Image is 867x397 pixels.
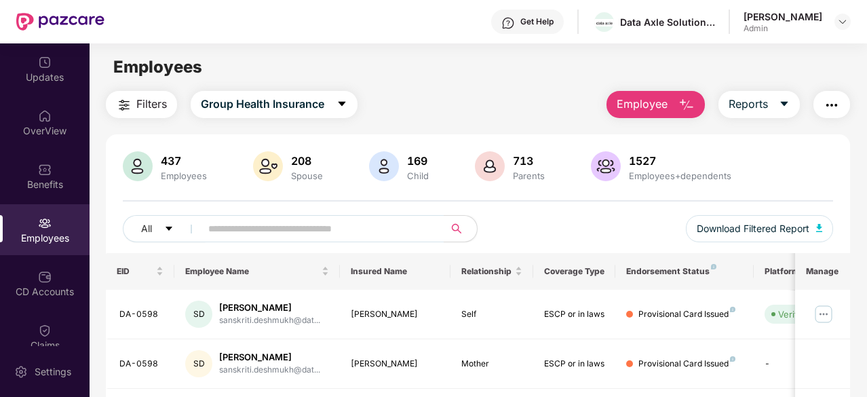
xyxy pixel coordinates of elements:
img: svg+xml;base64,PHN2ZyBpZD0iQmVuZWZpdHMiIHhtbG5zPSJodHRwOi8vd3d3LnczLm9yZy8yMDAwL3N2ZyIgd2lkdGg9Ij... [38,163,52,176]
img: svg+xml;base64,PHN2ZyB4bWxucz0iaHR0cDovL3d3dy53My5vcmcvMjAwMC9zdmciIHdpZHRoPSIyNCIgaGVpZ2h0PSIyNC... [116,97,132,113]
span: Employee [617,96,668,113]
img: svg+xml;base64,PHN2ZyB4bWxucz0iaHR0cDovL3d3dy53My5vcmcvMjAwMC9zdmciIHhtbG5zOnhsaW5rPSJodHRwOi8vd3... [123,151,153,181]
img: svg+xml;base64,PHN2ZyB4bWxucz0iaHR0cDovL3d3dy53My5vcmcvMjAwMC9zdmciIHdpZHRoPSIyNCIgaGVpZ2h0PSIyNC... [824,97,840,113]
img: svg+xml;base64,PHN2ZyB4bWxucz0iaHR0cDovL3d3dy53My5vcmcvMjAwMC9zdmciIHhtbG5zOnhsaW5rPSJodHRwOi8vd3... [369,151,399,181]
div: ESCP or in laws [544,358,605,371]
span: Employee Name [185,266,319,277]
div: Self [461,308,522,321]
img: svg+xml;base64,PHN2ZyBpZD0iRHJvcGRvd24tMzJ4MzIiIHhtbG5zPSJodHRwOi8vd3d3LnczLm9yZy8yMDAwL3N2ZyIgd2... [837,16,848,27]
img: svg+xml;base64,PHN2ZyB4bWxucz0iaHR0cDovL3d3dy53My5vcmcvMjAwMC9zdmciIHdpZHRoPSI4IiBoZWlnaHQ9IjgiIH... [730,356,735,362]
div: DA-0598 [119,358,164,371]
img: svg+xml;base64,PHN2ZyBpZD0iSGVscC0zMngzMiIgeG1sbnM9Imh0dHA6Ly93d3cudzMub3JnLzIwMDAvc3ZnIiB3aWR0aD... [501,16,515,30]
span: All [141,221,152,236]
div: ESCP or in laws [544,308,605,321]
img: svg+xml;base64,PHN2ZyB4bWxucz0iaHR0cDovL3d3dy53My5vcmcvMjAwMC9zdmciIHhtbG5zOnhsaW5rPSJodHRwOi8vd3... [253,151,283,181]
div: [PERSON_NAME] [351,308,440,321]
div: Endorsement Status [626,266,742,277]
img: svg+xml;base64,PHN2ZyB4bWxucz0iaHR0cDovL3d3dy53My5vcmcvMjAwMC9zdmciIHdpZHRoPSI4IiBoZWlnaHQ9IjgiIH... [730,307,735,312]
div: 208 [288,154,326,168]
th: Coverage Type [533,253,616,290]
div: 169 [404,154,431,168]
div: Mother [461,358,522,371]
th: Relationship [450,253,533,290]
span: Reports [729,96,768,113]
span: Relationship [461,266,512,277]
img: svg+xml;base64,PHN2ZyBpZD0iQ2xhaW0iIHhtbG5zPSJodHRwOi8vd3d3LnczLm9yZy8yMDAwL3N2ZyIgd2lkdGg9IjIwIi... [38,324,52,337]
div: Get Help [520,16,554,27]
div: Employees [158,170,210,181]
img: svg+xml;base64,PHN2ZyB4bWxucz0iaHR0cDovL3d3dy53My5vcmcvMjAwMC9zdmciIHhtbG5zOnhsaW5rPSJodHRwOi8vd3... [816,224,823,232]
span: Employees [113,57,202,77]
img: manageButton [813,303,834,325]
span: caret-down [779,98,790,111]
div: Employees+dependents [626,170,734,181]
div: [PERSON_NAME] [351,358,440,371]
img: WhatsApp%20Image%202022-10-27%20at%2012.58.27.jpeg [594,19,614,26]
div: Spouse [288,170,326,181]
div: 1527 [626,154,734,168]
th: EID [106,253,175,290]
button: Employee [606,91,705,118]
span: Filters [136,96,167,113]
div: sanskriti.deshmukh@dat... [219,364,320,377]
div: Provisional Card Issued [638,308,735,321]
button: Reportscaret-down [718,91,800,118]
span: EID [117,266,154,277]
button: Group Health Insurancecaret-down [191,91,358,118]
button: search [444,215,478,242]
span: Group Health Insurance [201,96,324,113]
span: caret-down [336,98,347,111]
div: SD [185,301,212,328]
div: Admin [744,23,822,34]
span: search [444,223,470,234]
div: [PERSON_NAME] [219,351,320,364]
div: 437 [158,154,210,168]
img: svg+xml;base64,PHN2ZyB4bWxucz0iaHR0cDovL3d3dy53My5vcmcvMjAwMC9zdmciIHdpZHRoPSI4IiBoZWlnaHQ9IjgiIH... [711,264,716,269]
span: caret-down [164,224,174,235]
img: svg+xml;base64,PHN2ZyBpZD0iRW1wbG95ZWVzIiB4bWxucz0iaHR0cDovL3d3dy53My5vcmcvMjAwMC9zdmciIHdpZHRoPS... [38,216,52,230]
td: - [754,339,850,389]
div: Provisional Card Issued [638,358,735,371]
th: Employee Name [174,253,340,290]
img: svg+xml;base64,PHN2ZyBpZD0iQ0RfQWNjb3VudHMiIGRhdGEtbmFtZT0iQ0QgQWNjb3VudHMiIHhtbG5zPSJodHRwOi8vd3... [38,270,52,284]
button: Allcaret-down [123,215,206,242]
div: [PERSON_NAME] [219,301,320,314]
th: Manage [795,253,850,290]
img: New Pazcare Logo [16,13,104,31]
div: Child [404,170,431,181]
img: svg+xml;base64,PHN2ZyBpZD0iU2V0dGluZy0yMHgyMCIgeG1sbnM9Imh0dHA6Ly93d3cudzMub3JnLzIwMDAvc3ZnIiB3aW... [14,365,28,379]
div: [PERSON_NAME] [744,10,822,23]
img: svg+xml;base64,PHN2ZyB4bWxucz0iaHR0cDovL3d3dy53My5vcmcvMjAwMC9zdmciIHhtbG5zOnhsaW5rPSJodHRwOi8vd3... [475,151,505,181]
img: svg+xml;base64,PHN2ZyBpZD0iVXBkYXRlZCIgeG1sbnM9Imh0dHA6Ly93d3cudzMub3JnLzIwMDAvc3ZnIiB3aWR0aD0iMj... [38,56,52,69]
th: Insured Name [340,253,450,290]
span: Download Filtered Report [697,221,809,236]
img: svg+xml;base64,PHN2ZyB4bWxucz0iaHR0cDovL3d3dy53My5vcmcvMjAwMC9zdmciIHhtbG5zOnhsaW5rPSJodHRwOi8vd3... [591,151,621,181]
div: sanskriti.deshmukh@dat... [219,314,320,327]
div: Settings [31,365,75,379]
div: Data Axle Solutions Private Limited [620,16,715,29]
div: SD [185,350,212,377]
button: Download Filtered Report [686,215,834,242]
div: Platform Status [765,266,839,277]
img: svg+xml;base64,PHN2ZyB4bWxucz0iaHR0cDovL3d3dy53My5vcmcvMjAwMC9zdmciIHhtbG5zOnhsaW5rPSJodHRwOi8vd3... [678,97,695,113]
button: Filters [106,91,177,118]
div: Parents [510,170,547,181]
img: svg+xml;base64,PHN2ZyBpZD0iSG9tZSIgeG1sbnM9Imh0dHA6Ly93d3cudzMub3JnLzIwMDAvc3ZnIiB3aWR0aD0iMjAiIG... [38,109,52,123]
div: DA-0598 [119,308,164,321]
div: Verified [778,307,811,321]
div: 713 [510,154,547,168]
